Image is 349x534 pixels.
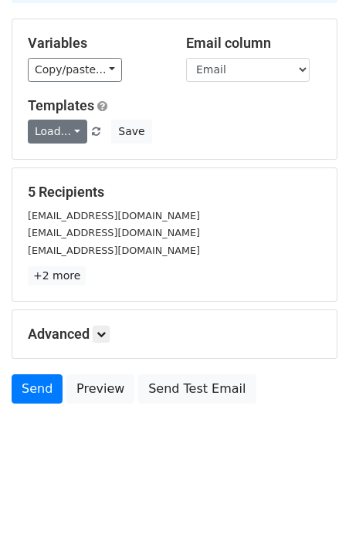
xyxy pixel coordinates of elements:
[28,245,200,256] small: [EMAIL_ADDRESS][DOMAIN_NAME]
[186,35,321,52] h5: Email column
[28,210,200,221] small: [EMAIL_ADDRESS][DOMAIN_NAME]
[111,120,151,144] button: Save
[28,97,94,113] a: Templates
[272,460,349,534] iframe: Chat Widget
[12,374,63,404] a: Send
[28,227,200,238] small: [EMAIL_ADDRESS][DOMAIN_NAME]
[66,374,134,404] a: Preview
[28,35,163,52] h5: Variables
[28,184,321,201] h5: 5 Recipients
[28,58,122,82] a: Copy/paste...
[28,266,86,286] a: +2 more
[138,374,256,404] a: Send Test Email
[28,326,321,343] h5: Advanced
[28,120,87,144] a: Load...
